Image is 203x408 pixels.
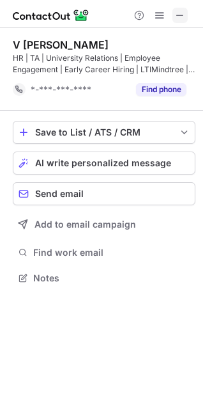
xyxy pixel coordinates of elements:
[35,127,173,137] div: Save to List / ATS / CRM
[35,189,84,199] span: Send email
[35,158,171,168] span: AI write personalized message
[13,38,109,51] div: V [PERSON_NAME]
[13,52,195,75] div: HR | TA | University Relations | Employee Engagement | Early Career Hiring | LTIMindtree | Ex-NTT...
[13,213,195,236] button: Add to email campaign
[13,182,195,205] button: Send email
[13,152,195,175] button: AI write personalized message
[33,272,190,284] span: Notes
[33,247,190,258] span: Find work email
[13,269,195,287] button: Notes
[136,83,186,96] button: Reveal Button
[13,244,195,262] button: Find work email
[34,219,136,230] span: Add to email campaign
[13,8,89,23] img: ContactOut v5.3.10
[13,121,195,144] button: save-profile-one-click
